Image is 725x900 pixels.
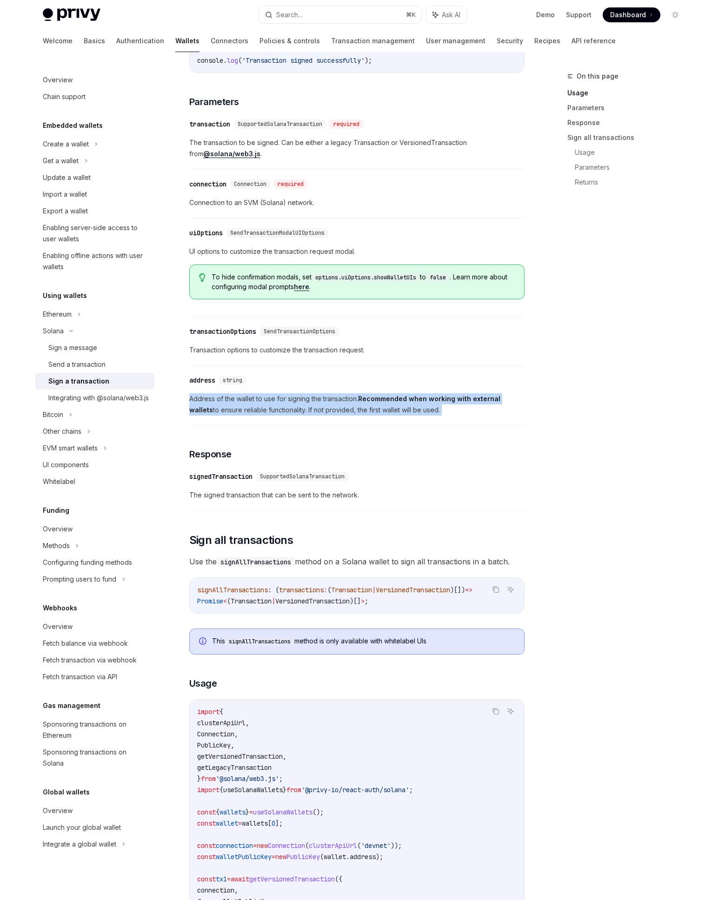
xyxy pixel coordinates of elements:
code: signAllTransactions [225,637,294,646]
a: Sign all transactions [567,130,690,145]
span: log [227,56,238,65]
span: . [223,56,227,65]
span: Connection to an SVM (Solana) network. [189,197,525,208]
a: Response [567,115,690,130]
div: signedTransaction [189,472,253,481]
a: Update a wallet [35,169,154,186]
span: transactions [279,586,324,594]
span: ; [409,786,413,794]
a: Integrating with @solana/web3.js [35,390,154,406]
span: 0 [272,819,275,827]
span: ( [320,853,324,861]
span: To hide confirmation modals, set to . Learn more about configuring modal prompts . [212,272,514,291]
div: required [330,119,363,129]
div: Ethereum [43,309,72,320]
a: Wallets [175,30,200,52]
span: SupportedSolanaTransaction [260,473,345,480]
span: ); [365,56,372,65]
span: ⌘ K [406,11,416,19]
span: Connection [268,841,305,850]
span: Dashboard [610,10,646,20]
div: Prompting users to fund [43,574,116,585]
span: '@solana/web3.js' [216,774,279,783]
div: Overview [43,74,73,86]
h5: Using wallets [43,290,87,301]
div: Overview [43,523,73,535]
a: Configuring funding methods [35,554,154,571]
span: Sign all transactions [189,533,293,548]
div: Import a wallet [43,189,87,200]
h5: Global wallets [43,787,90,798]
span: } [197,774,201,783]
div: address [189,376,215,385]
a: User management [426,30,486,52]
span: Transaction [331,586,372,594]
div: Integrating with @solana/web3.js [48,392,149,404]
span: string [223,377,242,384]
span: SendTransactionModalUIOptions [230,229,325,237]
a: Overview [35,72,154,88]
div: Enabling offline actions with user wallets [43,250,149,272]
span: ( [305,841,309,850]
div: uiOptions [189,228,223,238]
span: from [201,774,216,783]
div: connection [189,179,226,189]
span: Address of the wallet to use for signing the transaction. to ensure reliable functionality. If no... [189,393,525,416]
span: 'devnet' [361,841,391,850]
a: Parameters [575,160,690,175]
a: Connectors [211,30,248,52]
span: Use the method on a Solana wallet to sign all transactions in a batch. [189,555,525,568]
span: ); [376,853,383,861]
span: | [272,597,275,605]
span: Response [189,448,232,461]
div: Launch your global wallet [43,822,121,833]
span: wallet [216,819,238,827]
span: address [350,853,376,861]
button: Copy the contents from the code block [490,583,502,596]
a: Sign a transaction [35,373,154,390]
span: = [253,841,257,850]
span: getLegacyTransaction [197,763,272,772]
span: )[] [350,597,361,605]
a: Fetch balance via webhook [35,635,154,652]
a: Welcome [43,30,73,52]
a: @solana/web3.js [203,150,260,158]
span: )); [391,841,402,850]
a: UI components [35,457,154,473]
a: Security [497,30,523,52]
a: Sponsoring transactions on Ethereum [35,716,154,744]
a: Chain support [35,88,154,105]
a: Basics [84,30,105,52]
span: . [346,853,350,861]
span: , [234,886,238,894]
span: wallets [242,819,268,827]
span: useSolanaWallets [223,786,283,794]
span: > [361,597,365,605]
a: Send a transaction [35,356,154,373]
span: ( [227,597,231,605]
div: Sponsoring transactions on Solana [43,747,149,769]
div: Overview [43,805,73,816]
span: getVersionedTransaction [249,875,335,883]
h5: Webhooks [43,602,77,614]
img: light logo [43,8,100,21]
span: console [197,56,223,65]
span: tx1 [216,875,227,883]
span: Ask AI [442,10,460,20]
span: Usage [189,677,217,690]
a: here [294,283,309,291]
span: VersionedTransaction [275,597,350,605]
span: ( [357,841,361,850]
a: Enabling offline actions with user wallets [35,247,154,275]
button: Search...⌘K [259,7,421,23]
span: The signed transaction that can be sent to the network. [189,490,525,501]
span: walletPublicKey [216,853,272,861]
a: Usage [575,145,690,160]
span: : ( [268,586,279,594]
span: import [197,708,219,716]
div: Get a wallet [43,155,79,166]
h5: Funding [43,505,69,516]
span: (); [313,808,324,816]
span: connection [197,886,234,894]
a: Whitelabel [35,473,154,490]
